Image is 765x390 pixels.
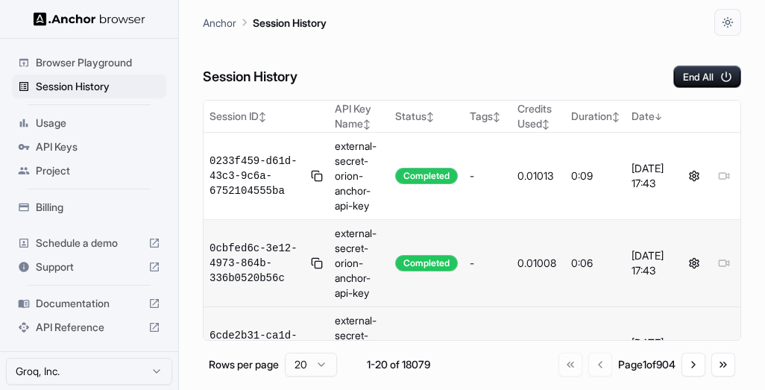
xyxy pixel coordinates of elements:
[493,111,500,122] span: ↕
[12,75,166,98] div: Session History
[517,256,558,271] div: 0.01008
[209,357,279,372] p: Rows per page
[36,260,142,274] span: Support
[655,111,662,122] span: ↓
[12,231,166,255] div: Schedule a demo
[470,169,506,183] div: -
[618,357,676,372] div: Page 1 of 904
[12,111,166,135] div: Usage
[36,236,142,251] span: Schedule a demo
[34,12,145,26] img: Anchor Logo
[571,169,620,183] div: 0:09
[259,111,266,122] span: ↕
[470,109,506,124] div: Tags
[363,119,371,130] span: ↕
[36,296,142,311] span: Documentation
[632,161,672,191] div: [DATE] 17:43
[673,66,741,88] button: End All
[210,154,305,198] span: 0233f459-d61d-43c3-9c6a-6752104555ba
[12,315,166,339] div: API Reference
[426,111,434,122] span: ↕
[210,241,305,286] span: 0cbfed6c-3e12-4973-864b-336b0520b56c
[253,15,327,31] p: Session History
[632,336,672,365] div: [DATE] 17:43
[571,109,620,124] div: Duration
[12,195,166,219] div: Billing
[632,248,672,278] div: [DATE] 17:43
[36,116,160,130] span: Usage
[203,15,236,31] p: Anchor
[12,159,166,183] div: Project
[395,109,459,124] div: Status
[210,109,323,124] div: Session ID
[12,51,166,75] div: Browser Playground
[12,292,166,315] div: Documentation
[517,169,558,183] div: 0.01013
[12,255,166,279] div: Support
[210,328,305,373] span: 6cde2b31-ca1d-45aa-a32c-1fc841c534a7
[335,101,382,131] div: API Key Name
[632,109,672,124] div: Date
[36,79,160,94] span: Session History
[36,163,160,178] span: Project
[203,66,297,88] h6: Session History
[395,168,458,184] div: Completed
[517,101,558,131] div: Credits Used
[542,119,550,130] span: ↕
[395,255,458,271] div: Completed
[612,111,620,122] span: ↕
[36,320,142,335] span: API Reference
[329,220,388,307] td: external-secret-orion-anchor-api-key
[12,135,166,159] div: API Keys
[329,133,388,220] td: external-secret-orion-anchor-api-key
[36,139,160,154] span: API Keys
[470,256,506,271] div: -
[361,357,435,372] div: 1-20 of 18079
[36,55,160,70] span: Browser Playground
[203,14,327,31] nav: breadcrumb
[571,256,620,271] div: 0:06
[36,200,160,215] span: Billing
